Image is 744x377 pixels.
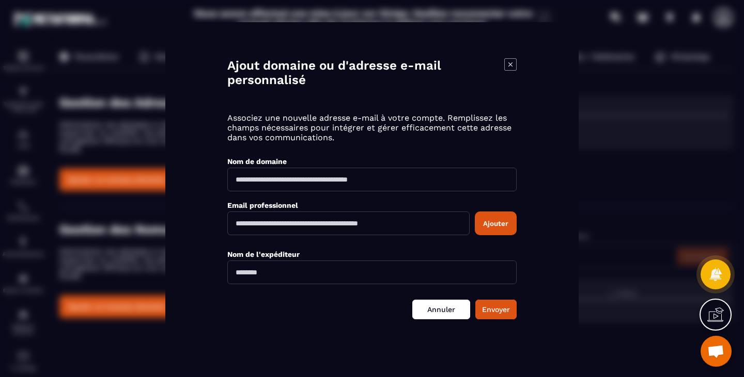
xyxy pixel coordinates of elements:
[227,58,504,87] h4: Ajout domaine ou d'adresse e-mail personnalisé
[227,250,300,258] label: Nom de l'expéditeur
[227,201,298,209] label: Email professionnel
[227,157,287,166] label: Nom de domaine
[227,113,517,142] p: Associez une nouvelle adresse e-mail à votre compte. Remplissez les champs nécessaires pour intég...
[475,211,517,235] button: Ajouter
[412,300,470,319] a: Annuler
[701,336,732,367] a: Ouvrir le chat
[475,300,517,319] button: Envoyer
